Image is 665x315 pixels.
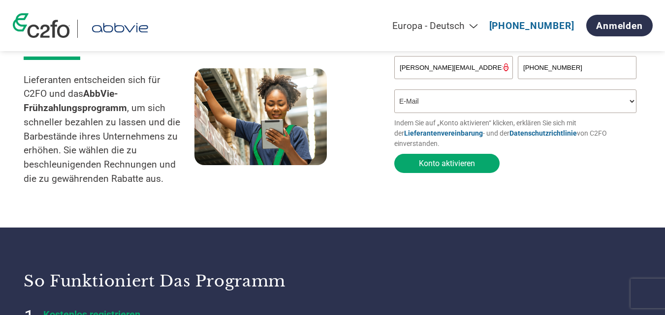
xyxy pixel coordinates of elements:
p: Lieferanten entscheiden sich für C2FO und das , um sich schneller bezahlen zu lassen und die Barb... [24,73,194,186]
a: [PHONE_NUMBER] [489,20,574,31]
div: Inavlid Phone Number [518,80,636,86]
a: Anmelden [586,15,652,36]
div: Inavlid Email Address [394,80,513,86]
a: Datenschutzrichtlinie [509,129,577,137]
img: supply chain worker [194,68,327,165]
img: c2fo logo [13,13,70,38]
h3: So funktioniert das Programm [24,271,320,291]
input: Invalid Email format [394,56,513,79]
img: AbbVie [85,20,155,38]
button: Konto aktivieren [394,154,500,173]
p: Indem Sie auf „Konto aktivieren“ klicken, erklären Sie sich mit der - und der von C2FO einverstan... [394,118,641,149]
a: Lieferantenvereinbarung [404,129,483,137]
input: Telefon* [518,56,636,79]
